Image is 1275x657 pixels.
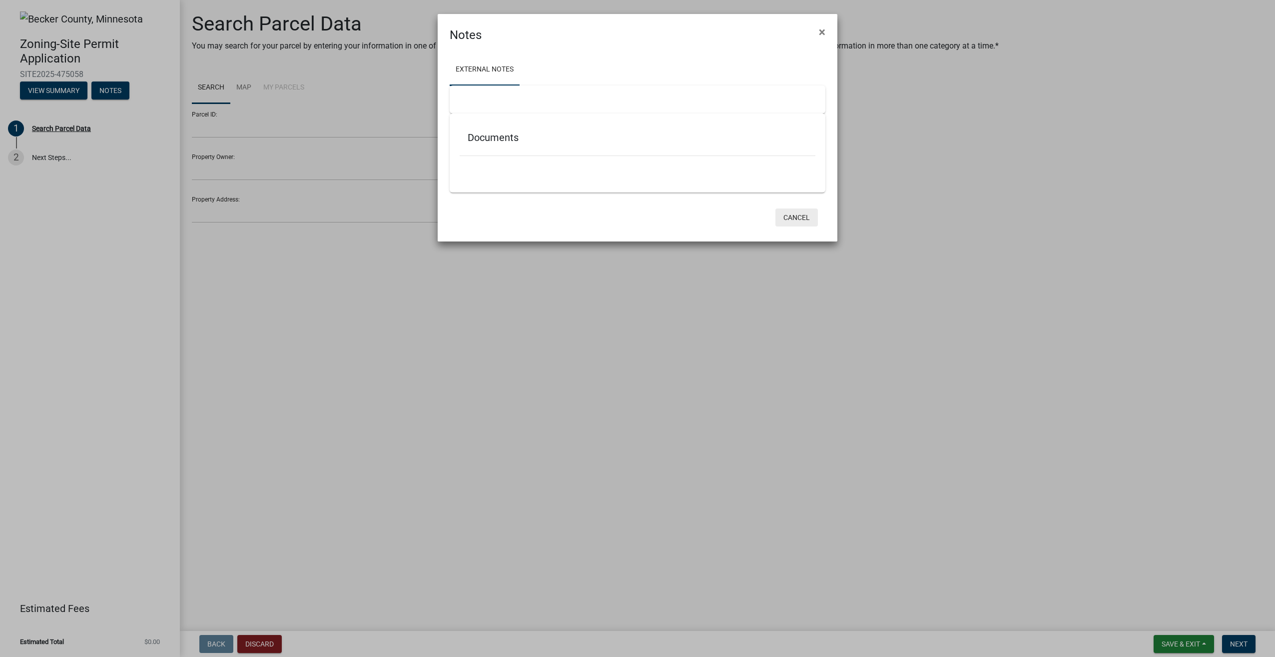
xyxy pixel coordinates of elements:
[450,26,482,44] h4: Notes
[775,208,818,226] button: Cancel
[811,18,833,46] button: Close
[819,25,825,39] span: ×
[450,54,520,86] a: External Notes
[468,131,807,143] h5: Documents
